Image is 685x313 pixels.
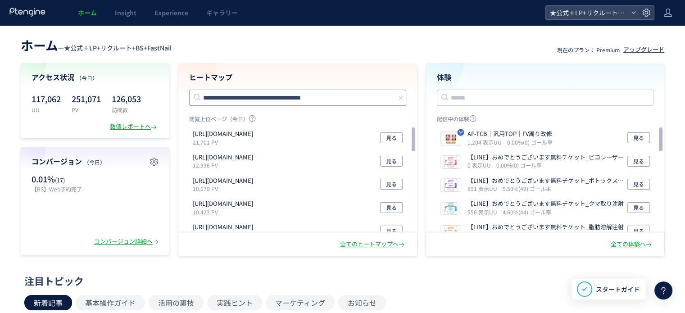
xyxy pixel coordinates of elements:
span: 見る [633,179,644,190]
div: アップグレード [623,45,664,54]
span: 見る [386,179,397,190]
i: 1,289 表示UU [467,231,505,239]
p: 0.01% [32,173,91,185]
span: スタートガイド [596,285,640,294]
button: 見る [380,156,403,167]
p: AF-TCB｜汎用TOP｜FV周り改修 [467,130,552,138]
span: 見る [633,132,644,143]
p: 現在のプラン： Premium [557,46,620,54]
button: 新着記事 [24,295,72,310]
p: 【LINE】おめでとうございます無料チケット_クマ取り注射 [467,200,624,208]
p: 訪問数 [112,106,141,113]
p: UU [32,106,61,113]
span: ホーム [21,36,58,54]
img: d604924dd8e1f69784ddc4e4b46d05981753323658630.png [441,226,461,238]
p: 【LINE】おめでとうございます無料チケット_ボトックス注射 [467,177,624,185]
p: 12,936 PV [193,161,257,169]
p: 117,062 [32,91,61,106]
img: e87a5799a374c2d07aac9df7748a1d641755573694454.png [441,156,461,168]
button: 見る [380,179,403,190]
i: 5.50%(49) ゴール率 [503,185,551,192]
div: 全てのヒートマップへ [340,240,406,249]
span: Insight [115,8,136,17]
p: 10,579 PV [193,185,257,192]
i: 891 表示UU [467,185,501,192]
p: 閲覧上位ページ（今日） [189,115,406,126]
i: 1,204 表示UU [467,138,505,146]
span: (17) [55,176,65,184]
span: 見る [386,226,397,236]
p: 126,053 [112,91,141,106]
span: 見る [633,202,644,213]
p: 21,701 PV [193,138,257,146]
span: （今日） [84,158,105,166]
p: https://fastnail.app [193,130,253,138]
button: 見る [627,226,650,236]
h4: コンバージョン [32,156,159,167]
p: 配信中の体験 [437,115,654,126]
h4: ヒートマップ [189,72,406,82]
span: 見る [386,202,397,213]
span: Experience [154,8,188,17]
img: 0099f68711a900dbe9e6b7e4b5cfc2931753323727866.png [441,202,461,215]
button: 見る [627,202,650,213]
p: 【LINE】おめでとうございます無料チケット_脂肪溶解注射 [467,223,624,231]
span: 見る [386,156,397,167]
span: 見る [633,156,644,167]
i: 0.00%(0) ゴール率 [507,138,553,146]
i: 956 表示UU [467,208,501,216]
button: 見る [627,179,650,190]
div: 注目トピック [24,274,656,288]
img: f78f95e4fff438c5ecdc30e6354838db1755220358866.jpeg [441,132,461,145]
i: 4.60%(44) ゴール率 [503,208,551,216]
p: 10,423 PV [193,208,257,216]
p: 8,929 PV [193,231,257,239]
div: 数値レポートへ [110,122,159,131]
span: ★公式＋LP+リクルート+BS+FastNail [547,6,627,19]
i: 0 表示UU [467,161,494,169]
button: 見る [380,202,403,213]
p: 【BS】Web予約完了 [32,185,91,193]
button: 実践ヒント [207,295,262,310]
div: コンバージョン詳細へ [94,237,160,246]
button: 見る [380,226,403,236]
div: — [21,36,172,54]
button: 基本操作ガイド [76,295,145,310]
p: 251,071 [72,91,101,106]
h4: アクセス状況 [32,72,159,82]
button: 見る [380,132,403,143]
span: 見る [386,132,397,143]
p: PV [72,106,101,113]
p: https://tcb-beauty.net/menu/kumatori_injection_02 [193,223,253,231]
i: 0.00%(0) ゴール率 [496,161,542,169]
i: 5.51%(71) ゴール率 [507,231,556,239]
button: 見る [627,132,650,143]
p: https://fastnail.app/search/result [193,200,253,208]
span: ホーム [78,8,97,17]
p: https://tcb-beauty.net/menu/faceinjection_02_meta [193,153,253,162]
span: （今日） [76,74,98,82]
p: 【LINE】おめでとうございます無料チケット_ピコレーザー [467,153,624,162]
span: ★公式＋LP+リクルート+BS+FastNail [64,43,172,52]
img: 05110c094ea7f71bd6cc5458147b03f51753323793764.png [441,179,461,191]
button: 見る [627,156,650,167]
button: マーケティング [266,295,335,310]
span: 見る [633,226,644,236]
button: お知らせ [338,295,386,310]
h4: 体験 [437,72,654,82]
button: 活用の裏技 [149,295,204,310]
p: https://tcb-beauty.net/menu/nikibi_all1_6 [193,177,253,185]
div: 全ての体験へ [611,240,653,249]
span: ギャラリー [206,8,238,17]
